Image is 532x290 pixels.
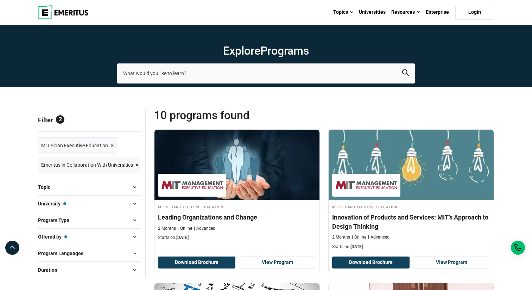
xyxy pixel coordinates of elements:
a: Reset all [118,116,140,125]
h1: Explore [117,44,415,58]
a: View Program [239,257,316,269]
a: Login [455,5,494,20]
p: Filter [38,108,140,131]
p: Advanced [194,226,215,232]
span: Topic [38,183,56,191]
a: search [402,71,409,78]
span: Program Languages [38,249,89,257]
span: × [110,141,114,151]
p: Advanced [368,234,389,240]
img: MIT Sloan Executive Education [336,177,397,193]
p: 2 Months [158,226,176,232]
span: [DATE] [176,235,189,240]
img: Leading Organizations and Change | Online Business Management Course [154,130,319,200]
span: 2 [56,115,64,124]
span: University [38,200,66,208]
button: Download Brochure [158,257,235,269]
p: Starts on: [158,235,316,241]
button: Program Languages [38,248,140,259]
a: View Program [413,257,490,269]
span: Program Type [38,216,75,224]
a: Business Management Course by MIT Sloan Executive Education - November 13, 2025 MIT Sloan Executi... [154,130,319,245]
button: Offered by [38,232,140,242]
span: 10 Programs found [154,108,324,122]
p: Online [352,234,366,240]
span: Programs [260,44,309,57]
p: 2 Months [332,234,350,240]
span: × [135,160,139,170]
img: Innovation of Products and Services: MIT’s Approach to Design Thinking | Online Product Design an... [329,130,494,200]
p: Starts on: [332,244,490,250]
h4: Leading Organizations and Change [158,213,316,222]
button: Download Brochure [332,257,410,269]
h4: MIT Sloan Executive Education [332,204,490,210]
button: University [38,198,140,209]
button: search [402,69,409,78]
a: Emeritus in Collaboration With Universities × [38,157,142,173]
button: Program Type [38,215,140,226]
button: Topic [38,182,140,192]
span: MIT Sloan Executive Education [41,142,108,149]
img: MIT Sloan Executive Education [161,177,223,193]
span: Duration [38,266,63,274]
h4: MIT Sloan Executive Education [158,204,316,210]
a: MIT Sloan Executive Education × [38,137,117,154]
span: [DATE] [350,244,363,249]
span: Offered by [38,233,67,241]
p: Online [178,226,192,232]
span: Emeritus in Collaboration With Universities [41,161,133,169]
input: search-page [117,63,415,83]
h4: Innovation of Products and Services: MIT’s Approach to Design Thinking [332,213,490,230]
a: Product Design and Innovation Course by MIT Sloan Executive Education - December 4, 2025 MIT Sloa... [329,130,494,253]
button: Duration [38,265,140,275]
